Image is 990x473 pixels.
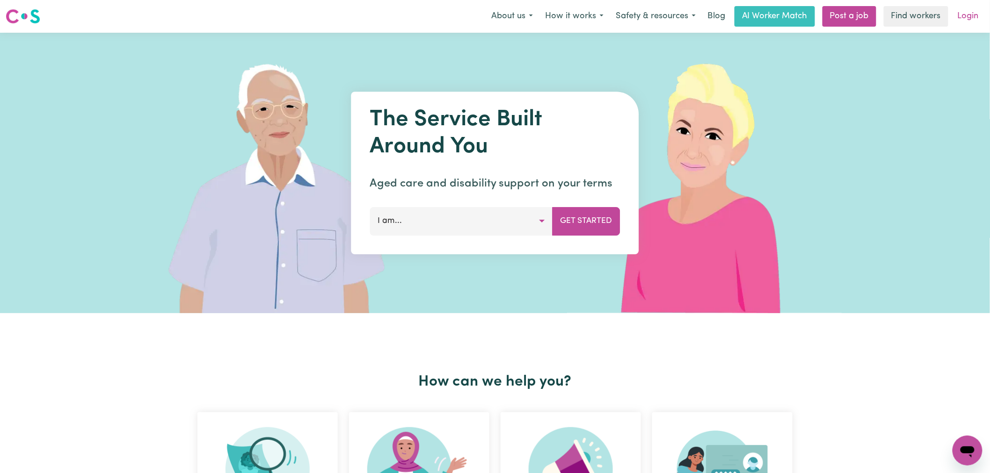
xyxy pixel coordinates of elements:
button: Get Started [553,207,620,235]
h2: How can we help you? [192,373,798,391]
a: Careseekers logo [6,6,40,27]
button: I am... [370,207,553,235]
p: Aged care and disability support on your terms [370,175,620,192]
iframe: Button to launch messaging window [953,436,983,466]
img: Careseekers logo [6,8,40,25]
a: Blog [702,6,731,27]
button: About us [485,7,539,26]
a: Post a job [823,6,876,27]
a: Find workers [884,6,948,27]
a: Login [952,6,984,27]
button: Safety & resources [610,7,702,26]
h1: The Service Built Around You [370,107,620,160]
a: AI Worker Match [735,6,815,27]
button: How it works [539,7,610,26]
